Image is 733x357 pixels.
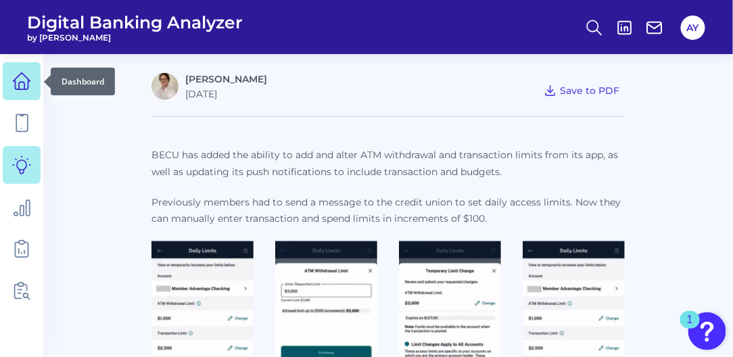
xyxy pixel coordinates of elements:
[185,73,267,85] a: [PERSON_NAME]
[538,81,625,100] button: Save to PDF
[560,85,619,97] span: Save to PDF
[185,88,267,100] div: [DATE]
[151,147,625,181] p: BECU has added the ability to add and alter ATM withdrawal and transaction limits from its app, a...
[151,194,625,228] p: Previously members had to send a message to the credit union to set daily access limits. Now they...
[27,12,243,32] span: Digital Banking Analyzer
[27,32,243,43] span: by [PERSON_NAME]
[688,312,726,350] button: Open Resource Center, 1 new notification
[51,68,115,95] div: Dashboard
[687,320,693,337] div: 1
[151,73,179,100] img: MIchael McCaw
[681,16,705,40] button: AY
